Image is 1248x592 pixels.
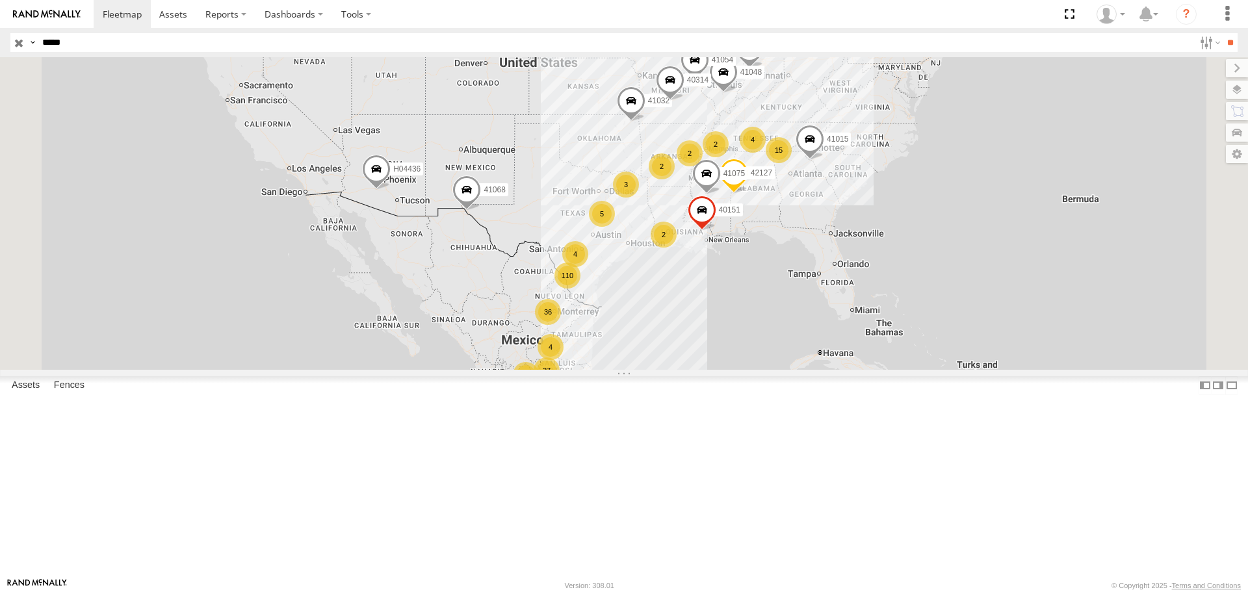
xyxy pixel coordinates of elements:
label: Map Settings [1226,145,1248,163]
span: 41054 [712,55,733,64]
div: 2 [677,140,703,166]
div: 110 [554,263,580,289]
span: 41032 [648,97,669,106]
label: Dock Summary Table to the Right [1212,376,1225,395]
div: Version: 308.01 [565,582,614,589]
div: 4 [538,334,564,360]
span: 41075 [723,169,745,178]
div: 3 [613,172,639,198]
a: Visit our Website [7,579,67,592]
label: Hide Summary Table [1225,376,1238,395]
span: 40314 [687,75,708,84]
div: Caseta Laredo TX [1092,5,1130,24]
div: 36 [535,299,561,325]
label: Search Filter Options [1195,33,1223,52]
div: © Copyright 2025 - [1111,582,1241,589]
i: ? [1176,4,1197,25]
span: 41015 [827,135,848,144]
div: 2 [703,131,729,157]
img: rand-logo.svg [13,10,81,19]
div: 2 [651,222,677,248]
span: H04436 [393,164,421,174]
div: 4 [562,241,588,267]
div: 15 [766,137,792,163]
span: 42127 [751,168,772,177]
a: Terms and Conditions [1172,582,1241,589]
span: 40151 [719,206,740,215]
div: 4 [740,127,766,153]
div: 27 [534,357,560,383]
label: Search Query [27,33,38,52]
div: 2 [649,153,675,179]
label: Assets [5,377,46,395]
label: Dock Summary Table to the Left [1199,376,1212,395]
span: 41048 [740,68,762,77]
span: 41068 [484,185,505,194]
label: Fences [47,377,91,395]
div: 5 [589,201,615,227]
div: 4 [513,362,539,388]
